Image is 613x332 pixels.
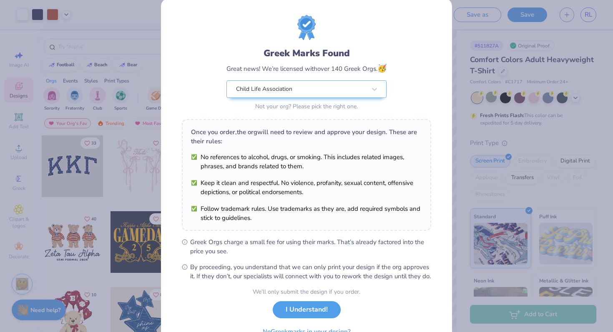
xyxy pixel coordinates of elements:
[226,102,387,111] div: Not your org? Please pick the right one.
[226,47,387,60] div: Greek Marks Found
[191,152,422,171] li: No references to alcohol, drugs, or smoking. This includes related images, phrases, and brands re...
[253,287,360,296] div: We’ll only submit the design if you order.
[190,262,431,281] span: By proceeding, you understand that we can only print your design if the org approves it. If they ...
[191,178,422,197] li: Keep it clean and respectful. No violence, profanity, sexual content, offensive depictions, or po...
[297,15,316,40] img: license-marks-badge.png
[273,301,341,318] button: I Understand!
[191,127,422,146] div: Once you order, the org will need to review and approve your design. These are their rules:
[191,204,422,222] li: Follow trademark rules. Use trademarks as they are, add required symbols and stick to guidelines.
[377,63,387,73] span: 🥳
[226,63,387,74] div: Great news! We’re licensed with over 140 Greek Orgs.
[190,237,431,256] span: Greek Orgs charge a small fee for using their marks. That’s already factored into the price you see.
